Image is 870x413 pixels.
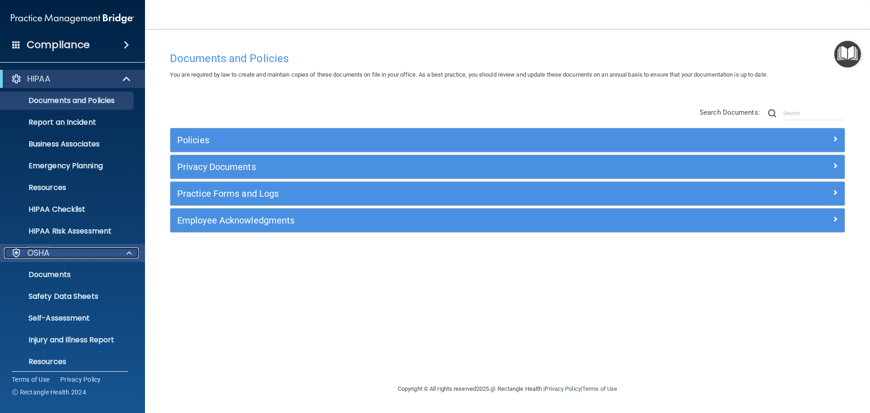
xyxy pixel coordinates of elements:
[6,205,130,214] p: HIPAA Checklist
[177,189,669,199] h5: Practice Forms and Logs
[6,227,130,236] p: HIPAA Risk Assessment
[177,160,838,174] a: Privacy Documents
[11,73,131,84] a: HIPAA
[27,248,50,258] p: OSHA
[700,108,760,117] span: Search Documents:
[6,183,130,192] p: Resources
[27,73,50,84] p: HIPAA
[11,248,132,258] a: OSHA
[177,215,669,225] h5: Employee Acknowledgments
[177,133,838,147] a: Policies
[342,374,673,403] div: Copyright © All rights reserved 2025 @ Rectangle Health | |
[177,213,838,228] a: Employee Acknowledgments
[177,186,838,201] a: Practice Forms and Logs
[177,162,669,172] h5: Privacy Documents
[177,135,669,145] h5: Policies
[60,375,101,384] a: Privacy Policy
[170,71,768,78] span: You are required by law to create and maintain copies of these documents on file in your office. ...
[11,10,134,28] img: PMB logo
[6,118,130,127] p: Report an Incident
[6,314,130,323] p: Self-Assessment
[834,41,861,68] button: Open Resource Center
[6,270,130,279] p: Documents
[6,357,130,366] p: Resources
[6,161,130,170] p: Emergency Planning
[768,109,776,117] img: ic-search.3b580494.png
[12,388,86,397] span: Ⓒ Rectangle Health 2024
[545,385,580,392] a: Privacy Policy
[170,53,845,64] h4: Documents and Policies
[6,140,130,149] p: Business Associates
[27,39,90,51] h4: Compliance
[783,107,845,120] input: Search
[6,292,130,301] p: Safety Data Sheets
[6,96,130,105] p: Documents and Policies
[6,335,130,345] p: Injury and Illness Report
[582,385,617,392] a: Terms of Use
[12,375,49,384] a: Terms of Use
